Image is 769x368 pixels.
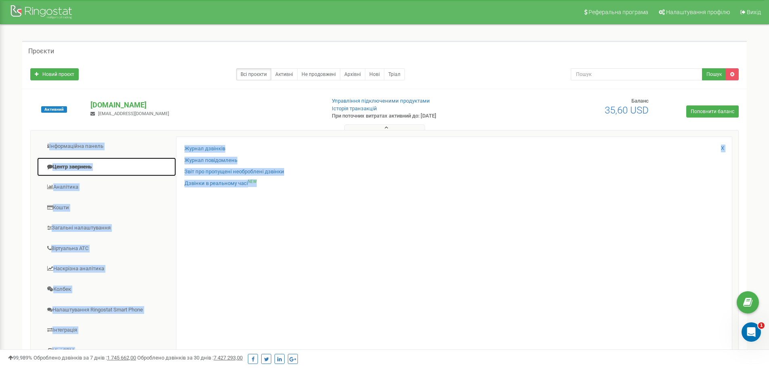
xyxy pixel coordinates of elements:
a: Управління підключеними продуктами [332,98,430,104]
a: Загальні налаштування [37,218,176,238]
a: Всі проєкти [236,68,271,80]
sup: NEW [248,179,257,184]
a: Дзвінки в реальному часіNEW [184,180,257,187]
a: Поповнити баланс [686,105,739,118]
a: X [721,145,724,152]
a: Новий проєкт [30,68,79,80]
h5: Проєкти [28,48,54,55]
span: Вихід [747,9,761,15]
a: Нові [365,68,384,80]
a: Наскрізна аналітика [37,259,176,279]
a: Аналiтика [37,177,176,197]
span: Реферальна програма [589,9,648,15]
a: Тріал [384,68,405,80]
p: При поточних витратах активний до: [DATE] [332,112,500,120]
span: 1 [758,322,765,329]
a: Колбек [37,280,176,299]
a: Центр звернень [37,157,176,177]
span: 35,60 USD [605,105,649,116]
a: Журнал повідомлень [184,157,237,164]
a: Віртуальна АТС [37,239,176,259]
a: Журнал дзвінків [184,145,225,153]
span: Налаштування профілю [666,9,730,15]
u: 7 427 293,00 [214,355,243,361]
a: Активні [271,68,298,80]
iframe: Intercom live chat [742,322,761,342]
a: Історія транзакцій [332,105,377,111]
span: 99,989% [8,355,32,361]
a: Архівні [340,68,365,80]
span: Баланс [631,98,649,104]
span: Оброблено дзвінків за 7 днів : [34,355,136,361]
input: Пошук [571,68,702,80]
span: Оброблено дзвінків за 30 днів : [137,355,243,361]
u: 1 745 662,00 [107,355,136,361]
a: Інформаційна панель [37,137,176,156]
span: Активний [41,106,67,113]
a: Кошти [37,198,176,218]
span: [EMAIL_ADDRESS][DOMAIN_NAME] [98,111,169,116]
button: Пошук [702,68,726,80]
a: Налаштування Ringostat Smart Phone [37,300,176,320]
a: Інтеграція [37,320,176,340]
a: Звіт про пропущені необроблені дзвінки [184,168,284,176]
p: [DOMAIN_NAME] [90,100,318,110]
a: Не продовжені [297,68,340,80]
a: Mini CRM [37,341,176,361]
